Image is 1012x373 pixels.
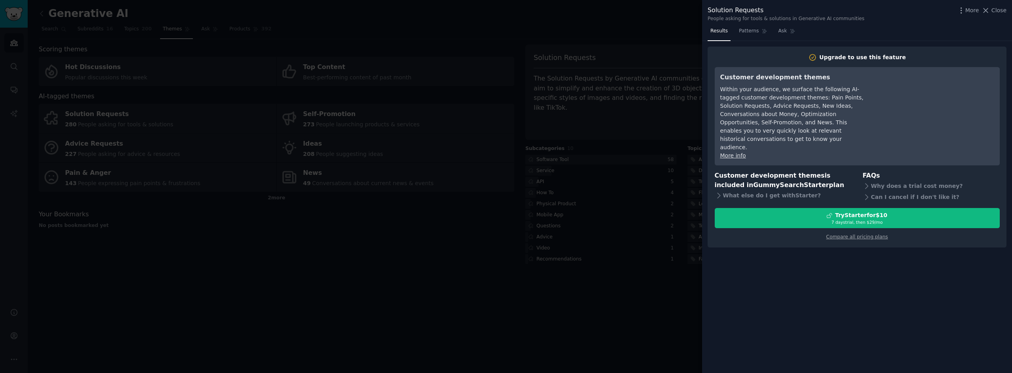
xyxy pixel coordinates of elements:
button: More [957,6,979,15]
iframe: YouTube video player [876,73,994,132]
div: Upgrade to use this feature [819,53,906,62]
h3: Customer development themes is included in plan [715,171,852,190]
div: People asking for tools & solutions in Generative AI communities [708,15,865,22]
h3: FAQs [863,171,1000,181]
span: Ask [778,28,787,35]
h3: Customer development themes [720,73,865,82]
div: Solution Requests [708,6,865,15]
span: Results [710,28,728,35]
a: Compare all pricing plans [826,234,888,240]
span: Close [991,6,1006,15]
a: Results [708,25,731,41]
div: Why does a trial cost money? [863,180,1000,191]
span: More [965,6,979,15]
button: Close [982,6,1006,15]
a: Ask [776,25,798,41]
a: More info [720,152,746,159]
span: GummySearch Starter [753,181,829,189]
div: Within your audience, we surface the following AI-tagged customer development themes: Pain Points... [720,85,865,152]
div: Can I cancel if I don't like it? [863,191,1000,202]
span: Patterns [739,28,759,35]
div: Try Starter for $10 [835,211,887,219]
div: 7 days trial, then $ 29 /mo [715,219,999,225]
a: Patterns [736,25,770,41]
button: TryStarterfor$107 daystrial, then $29/mo [715,208,1000,228]
div: What else do I get with Starter ? [715,190,852,201]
